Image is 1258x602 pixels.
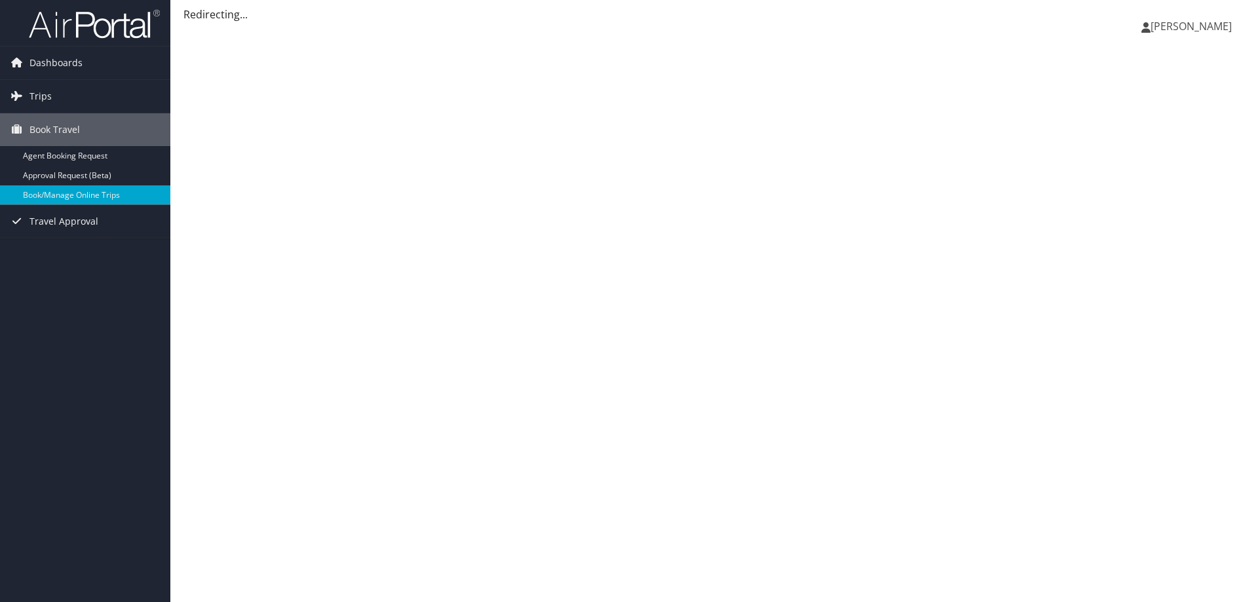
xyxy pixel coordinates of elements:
[29,9,160,39] img: airportal-logo.png
[29,205,98,238] span: Travel Approval
[1141,7,1245,46] a: [PERSON_NAME]
[1151,19,1232,33] span: [PERSON_NAME]
[183,7,1245,22] div: Redirecting...
[29,47,83,79] span: Dashboards
[29,80,52,113] span: Trips
[29,113,80,146] span: Book Travel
